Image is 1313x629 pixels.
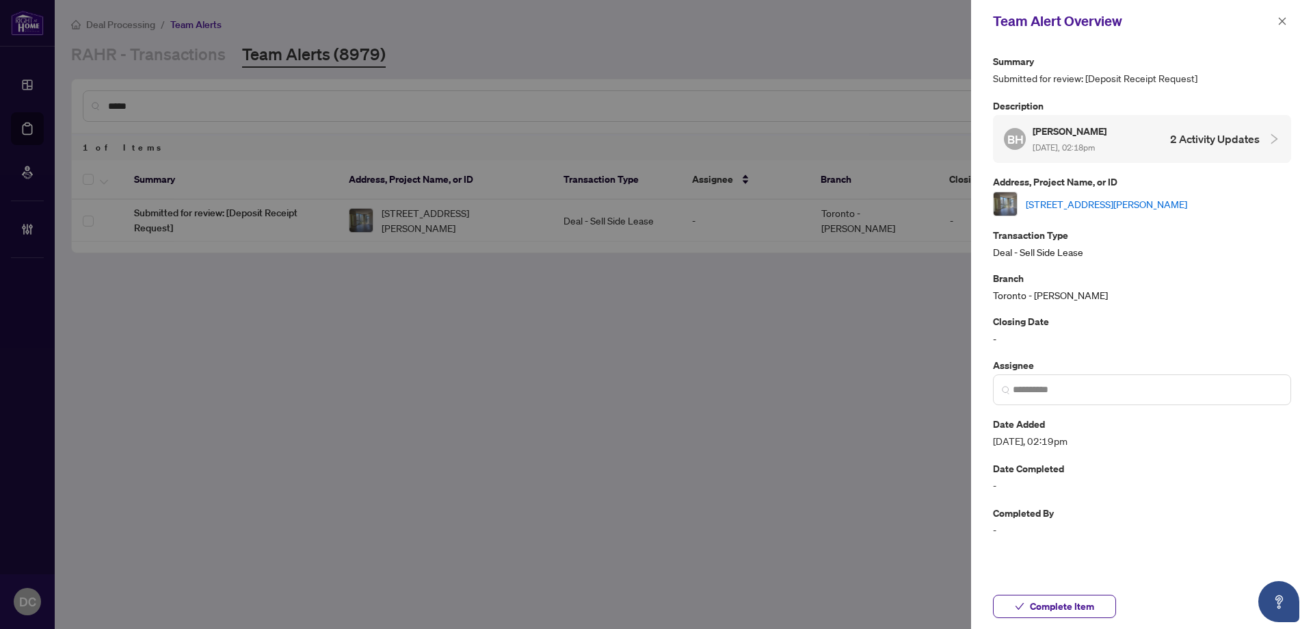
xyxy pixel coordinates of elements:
[993,270,1291,303] div: Toronto - [PERSON_NAME]
[993,270,1291,286] p: Branch
[1277,16,1287,26] span: close
[993,433,1291,449] span: [DATE], 02:19pm
[993,313,1291,346] div: -
[993,53,1291,69] p: Summary
[1033,123,1109,139] h5: [PERSON_NAME]
[993,70,1291,86] span: Submitted for review: [Deposit Receipt Request]
[993,478,1291,493] span: -
[993,11,1273,31] div: Team Alert Overview
[1030,595,1094,617] span: Complete Item
[993,98,1291,114] p: Description
[994,192,1017,216] img: thumbnail-img
[993,505,1291,521] p: Completed By
[993,522,1291,538] span: -
[1033,142,1095,153] span: [DATE], 02:18pm
[1268,133,1280,145] span: collapsed
[993,461,1291,476] p: Date Completed
[1258,581,1299,622] button: Open asap
[1026,196,1187,211] a: [STREET_ADDRESS][PERSON_NAME]
[993,227,1291,259] div: Deal - Sell Side Lease
[1002,386,1010,394] img: search_icon
[993,115,1291,163] div: BH[PERSON_NAME] [DATE], 02:18pm2 Activity Updates
[993,174,1291,190] p: Address, Project Name, or ID
[993,595,1116,618] button: Complete Item
[993,313,1291,329] p: Closing Date
[1170,131,1260,147] h4: 2 Activity Updates
[993,227,1291,243] p: Transaction Type
[993,357,1291,373] p: Assignee
[1007,130,1023,149] span: BH
[993,416,1291,432] p: Date Added
[1015,602,1024,611] span: check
